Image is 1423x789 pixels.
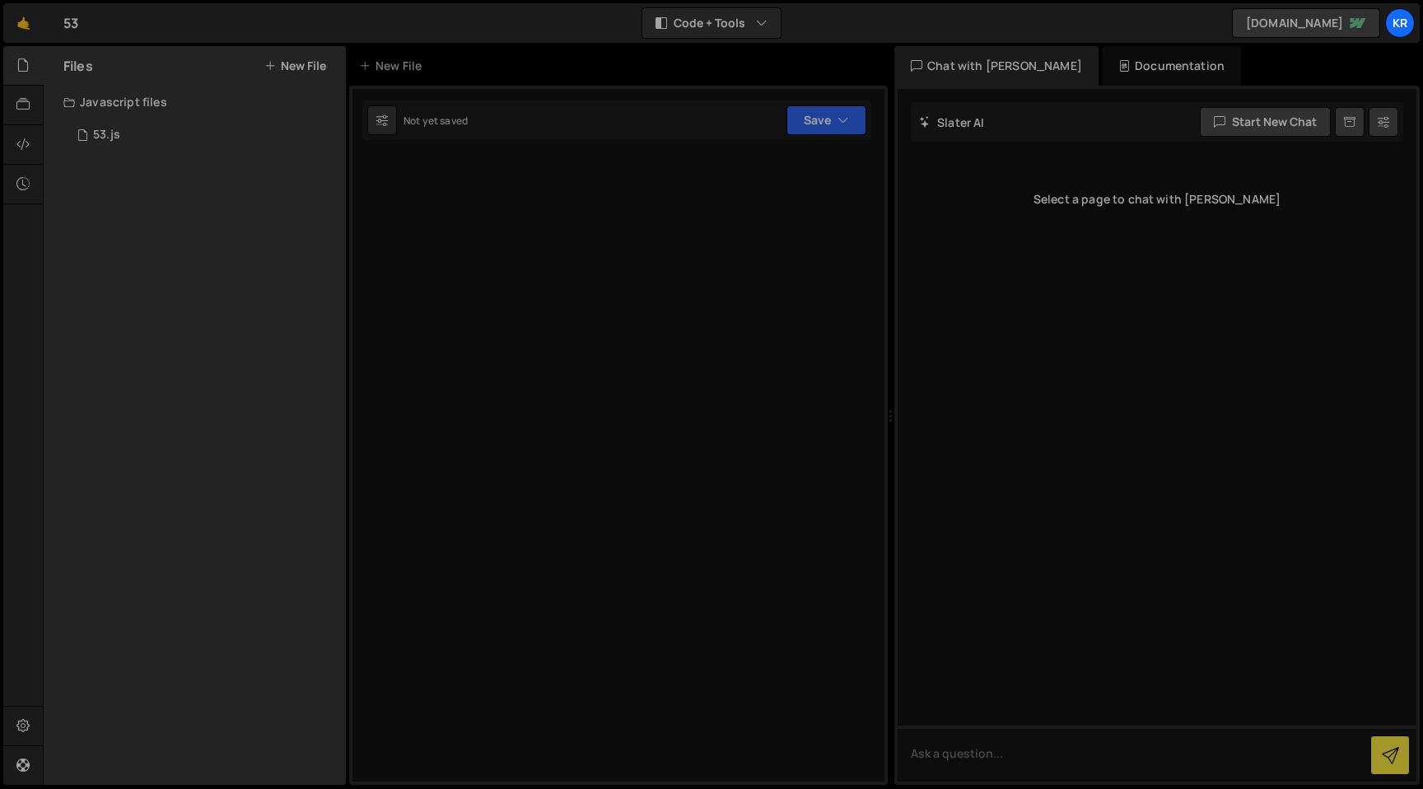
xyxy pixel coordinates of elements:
[93,128,120,142] div: 53.js
[264,59,326,72] button: New File
[63,13,78,33] div: 53
[404,114,468,128] div: Not yet saved
[642,8,781,38] button: Code + Tools
[1102,46,1241,86] div: Documentation
[63,119,346,152] div: 12556/30579.js
[1200,107,1331,137] button: Start new chat
[1232,8,1380,38] a: [DOMAIN_NAME]
[63,57,93,75] h2: Files
[1385,8,1415,38] a: kr
[786,105,866,135] button: Save
[894,46,1099,86] div: Chat with [PERSON_NAME]
[3,3,44,43] a: 🤙
[359,58,428,74] div: New File
[44,86,346,119] div: Javascript files
[919,114,985,130] h2: Slater AI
